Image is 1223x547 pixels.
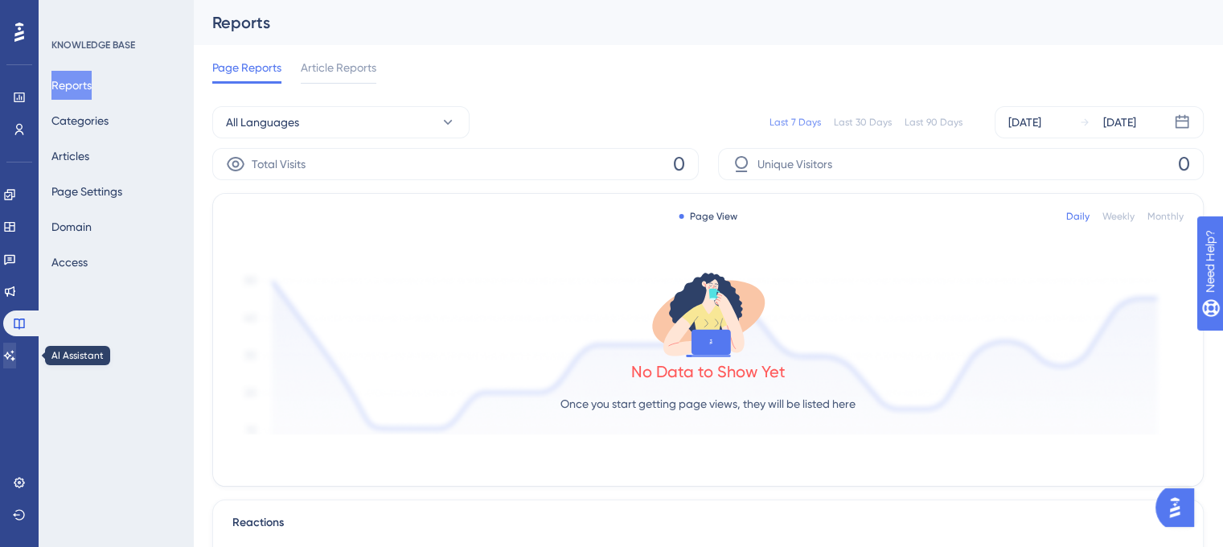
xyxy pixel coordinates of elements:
span: Need Help? [38,4,101,23]
button: Reports [51,71,92,100]
span: Total Visits [252,154,306,174]
span: All Languages [226,113,299,132]
span: 0 [673,151,685,177]
div: Reactions [232,513,1184,533]
button: Categories [51,106,109,135]
div: Page View [679,210,737,223]
div: No Data to Show Yet [631,360,786,383]
div: Monthly [1147,210,1184,223]
div: Last 90 Days [905,116,962,129]
div: KNOWLEDGE BASE [51,39,135,51]
button: All Languages [212,106,470,138]
button: Page Settings [51,177,122,206]
div: Reports [212,11,1163,34]
div: [DATE] [1103,113,1136,132]
span: 0 [1178,151,1190,177]
p: Once you start getting page views, they will be listed here [560,394,856,413]
span: Page Reports [212,58,281,77]
iframe: UserGuiding AI Assistant Launcher [1155,483,1204,532]
div: Last 30 Days [834,116,892,129]
div: Last 7 Days [770,116,821,129]
span: Unique Visitors [757,154,832,174]
button: Domain [51,212,92,241]
div: Daily [1066,210,1090,223]
div: Weekly [1102,210,1135,223]
button: Articles [51,142,89,171]
span: Article Reports [301,58,376,77]
div: [DATE] [1008,113,1041,132]
button: Access [51,248,88,277]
